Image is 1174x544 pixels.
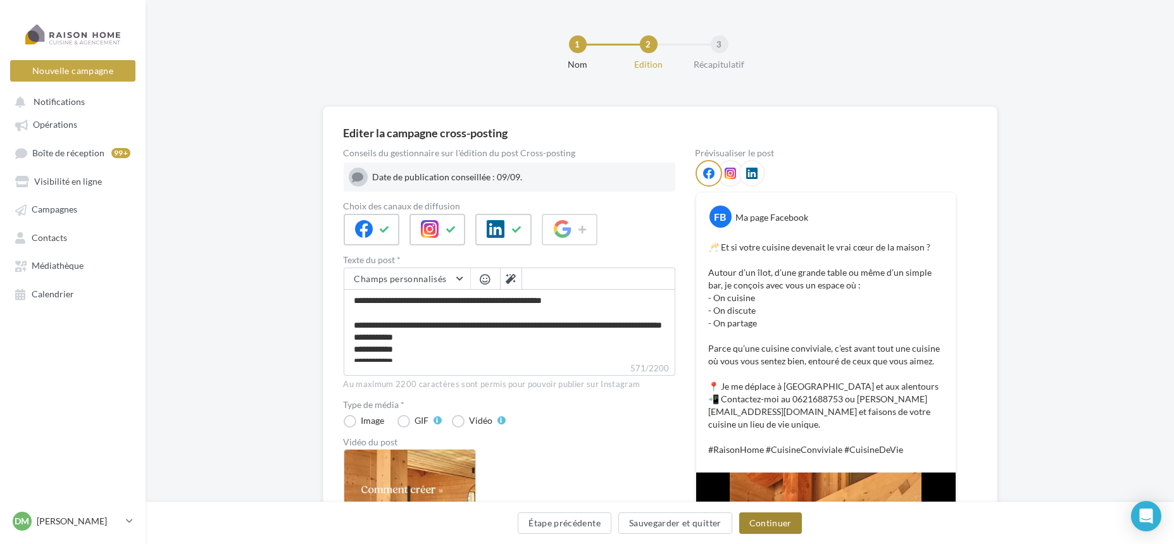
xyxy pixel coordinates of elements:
p: 🥂 Et si votre cuisine devenait le vrai cœur de la maison ? Autour d’un îlot, d’une grande table o... [709,241,943,456]
button: Champs personnalisés [344,268,470,290]
label: Type de média * [344,400,675,409]
button: Sauvegarder et quitter [618,512,732,534]
label: Choix des canaux de diffusion [344,202,675,211]
div: Edition [608,58,689,71]
div: Editer la campagne cross-posting [344,127,508,139]
p: [PERSON_NAME] [37,515,121,528]
span: Calendrier [32,288,74,299]
span: Médiathèque [32,261,84,271]
div: Vidéo du post [344,438,675,447]
a: Contacts [8,226,138,249]
div: 99+ [111,148,130,158]
span: Contacts [32,232,67,243]
div: 1 [569,35,587,53]
div: 2 [640,35,658,53]
div: Vidéo [470,416,493,425]
a: Visibilité en ligne [8,170,138,192]
a: Campagnes [8,197,138,220]
label: Texte du post * [344,256,675,264]
button: Nouvelle campagne [10,60,135,82]
div: Nom [537,58,618,71]
span: Boîte de réception [32,147,104,158]
label: 571/2200 [344,362,675,376]
a: Médiathèque [8,254,138,276]
div: GIF [415,416,429,425]
div: Ma page Facebook [736,211,809,224]
a: Opérations [8,113,138,135]
div: Au maximum 2200 caractères sont permis pour pouvoir publier sur Instagram [344,379,675,390]
span: Visibilité en ligne [34,176,102,187]
div: Date de publication conseillée : 09/09. [373,171,670,183]
button: Étape précédente [518,512,611,534]
div: Prévisualiser le post [696,149,956,158]
div: Récapitulatif [679,58,760,71]
div: FB [709,206,732,228]
div: Image [361,416,385,425]
span: Notifications [34,96,85,107]
div: Conseils du gestionnaire sur l'édition du post Cross-posting [344,149,675,158]
a: DM [PERSON_NAME] [10,509,135,533]
span: Campagnes [32,204,77,215]
a: Calendrier [8,282,138,305]
a: Boîte de réception99+ [8,141,138,164]
button: Continuer [739,512,802,534]
span: Opérations [33,120,77,130]
div: Open Intercom Messenger [1131,501,1161,531]
span: DM [15,515,30,528]
div: 3 [711,35,728,53]
span: Champs personnalisés [354,273,447,284]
